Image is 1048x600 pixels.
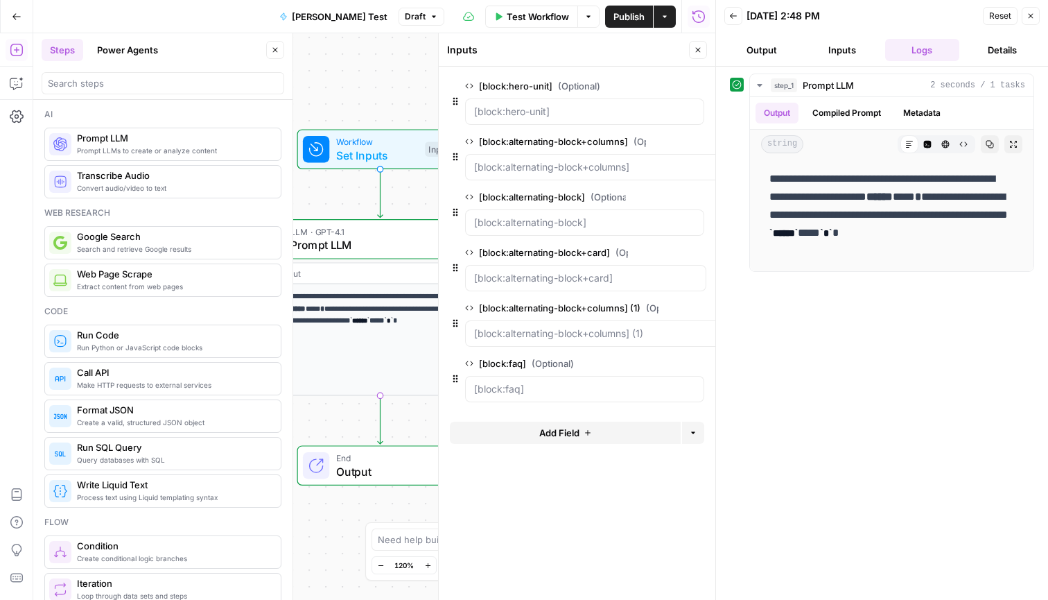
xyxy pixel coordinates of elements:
div: EndOutput [252,445,509,486]
div: Flow [44,516,281,529]
div: Output [274,266,464,280]
span: Google Search [77,230,270,243]
button: Output [756,103,798,123]
input: [block:alternating-block+columns] (1) [474,327,728,341]
span: LLM · GPT-4.1 [290,225,465,238]
button: Reset [983,7,1018,25]
span: Format JSON [77,403,270,417]
button: Draft [399,8,444,26]
span: (Optional) [646,301,688,315]
button: Steps [42,39,83,61]
span: step_1 [771,78,797,92]
span: Process text using Liquid templating syntax [77,492,270,503]
div: Code [44,305,281,318]
label: [block:alternating-block] [465,190,626,204]
button: Logs [885,39,960,61]
span: Run Code [77,328,270,342]
span: Create conditional logic branches [77,553,270,564]
label: [block:hero-unit] [465,79,626,93]
div: Ai [44,108,281,121]
input: [block:alternating-block] [474,216,695,230]
span: (Optional) [532,357,574,370]
span: [PERSON_NAME] Test [292,10,387,24]
button: Output [724,39,799,61]
button: Power Agents [89,39,166,61]
button: Test Workflow [485,6,577,28]
button: Compiled Prompt [804,103,889,123]
span: 120% [394,560,414,571]
label: [block:faq] [465,357,626,370]
span: Prompt LLM [803,78,854,92]
button: 2 seconds / 1 tasks [750,74,1033,96]
span: Call API [77,366,270,379]
span: Query databases with SQL [77,454,270,465]
label: [block:alternating-block+columns] (1) [465,301,658,315]
span: Draft [405,10,426,23]
g: Edge from start to step_1 [378,169,383,218]
span: Search and retrieve Google results [77,243,270,255]
button: Publish [605,6,653,28]
label: [block:alternating-block+card] [465,246,628,259]
span: Output [336,463,449,480]
input: [block:alternating-block+columns] [474,160,715,174]
span: (Optional) [615,246,658,259]
div: 2 seconds / 1 tasks [750,97,1033,271]
span: End [336,452,449,465]
label: [block:alternating-block+columns] [465,135,646,148]
span: Test Workflow [507,10,569,24]
span: Convert audio/video to text [77,182,270,194]
button: Metadata [895,103,949,123]
span: Prompt LLM [77,131,270,145]
span: Web Page Scrape [77,267,270,281]
span: Run SQL Query [77,440,270,454]
span: Prompt LLMs to create or analyze content [77,145,270,156]
button: Details [965,39,1040,61]
span: 2 seconds / 1 tasks [930,79,1025,92]
div: Inputs [425,142,455,157]
span: Make HTTP requests to external services [77,379,270,391]
span: Extract content from web pages [77,281,270,292]
span: Publish [613,10,645,24]
g: Edge from step_1 to end [378,395,383,444]
span: Transcribe Audio [77,169,270,182]
span: Reset [989,10,1011,22]
span: Prompt LLM [290,237,465,253]
div: Inputs [447,43,685,57]
input: [block:faq] [474,382,695,396]
span: Workflow [336,135,419,148]
input: [block:alternating-block+card] [474,271,697,285]
div: Web research [44,207,281,219]
span: (Optional) [558,79,600,93]
div: WorkflowSet InputsInputs [252,129,509,169]
span: Add Field [539,426,579,440]
span: Iteration [77,576,270,590]
input: Search steps [48,76,278,90]
span: (Optional) [591,190,633,204]
span: Set Inputs [336,147,419,164]
span: Write Liquid Text [77,478,270,492]
span: Create a valid, structured JSON object [77,417,270,428]
button: Inputs [805,39,880,61]
span: Run Python or JavaScript code blocks [77,342,270,353]
span: Condition [77,539,270,553]
span: string [761,135,803,153]
input: [block:hero-unit] [474,105,695,119]
button: Add Field [450,422,681,444]
button: [PERSON_NAME] Test [271,6,396,28]
span: (Optional) [634,135,676,148]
